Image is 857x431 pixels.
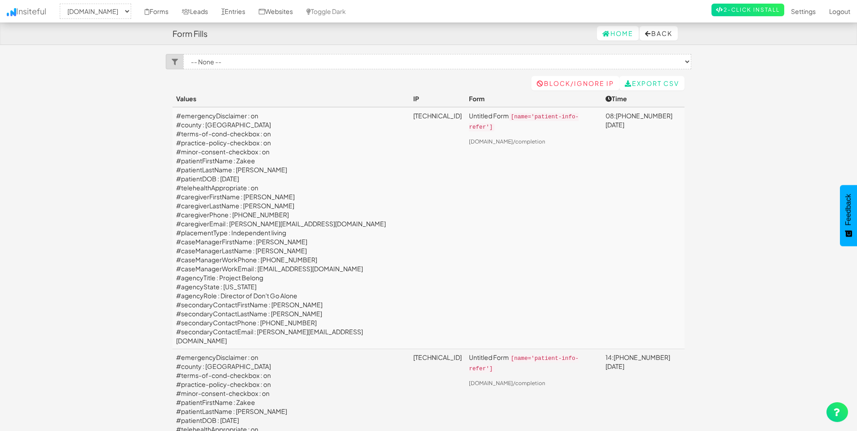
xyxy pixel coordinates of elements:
span: Feedback [844,194,853,225]
button: Back [640,26,678,40]
img: icon.png [7,8,16,16]
a: [DOMAIN_NAME]/completion [469,138,545,145]
h4: Form Fills [172,29,208,38]
th: IP [410,90,465,107]
a: [DOMAIN_NAME]/completion [469,380,545,386]
a: [TECHNICAL_ID] [413,112,462,120]
code: [name='patient-info-refer'] [469,113,579,131]
a: 2-Click Install [711,4,784,16]
p: Untitled Form [469,353,598,373]
td: #emergencyDisclaimer : on #county : [GEOGRAPHIC_DATA] #terms-of-cond-checkbox : on #practice-poli... [172,107,410,349]
th: Time [602,90,685,107]
a: [TECHNICAL_ID] [413,353,462,361]
button: Feedback - Show survey [840,185,857,246]
p: Untitled Form [469,111,598,132]
a: Home [597,26,639,40]
th: Values [172,90,410,107]
a: Block/Ignore IP [531,76,619,90]
th: Form [465,90,602,107]
a: Export CSV [619,76,685,90]
td: 08:[PHONE_NUMBER][DATE] [602,107,685,349]
code: [name='patient-info-refer'] [469,355,579,373]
